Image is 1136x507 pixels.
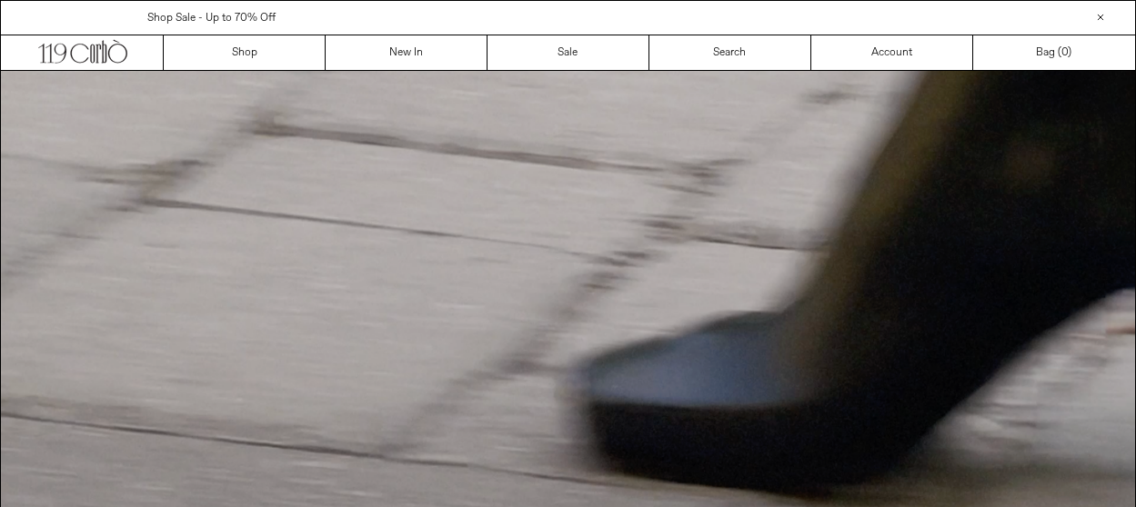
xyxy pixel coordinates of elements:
[1061,45,1071,61] span: )
[811,35,973,70] a: Account
[649,35,811,70] a: Search
[164,35,326,70] a: Shop
[326,35,488,70] a: New In
[1061,45,1068,60] span: 0
[147,11,276,25] a: Shop Sale - Up to 70% Off
[488,35,649,70] a: Sale
[973,35,1135,70] a: Bag ()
